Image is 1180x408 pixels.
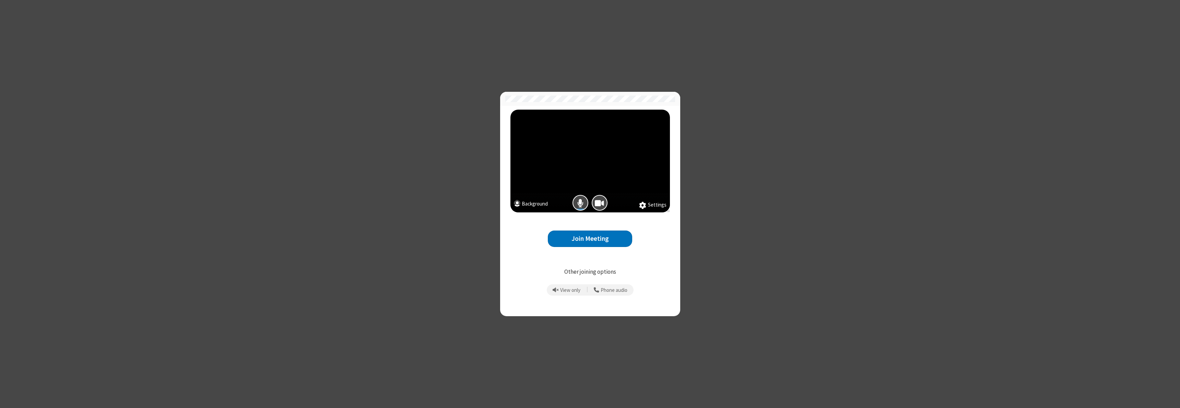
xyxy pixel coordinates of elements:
p: Other joining options [510,268,670,276]
button: Use your phone for mic and speaker while you view the meeting on this device. [591,284,630,296]
button: Camera is on [592,195,607,211]
span: Phone audio [601,287,627,293]
span: View only [560,287,580,293]
button: Background [514,200,548,209]
button: Settings [639,201,666,209]
span: | [587,285,588,295]
button: Mic is on [573,195,588,211]
button: Prevent echo when there is already an active mic and speaker in the room. [550,284,583,296]
button: Join Meeting [548,231,632,247]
